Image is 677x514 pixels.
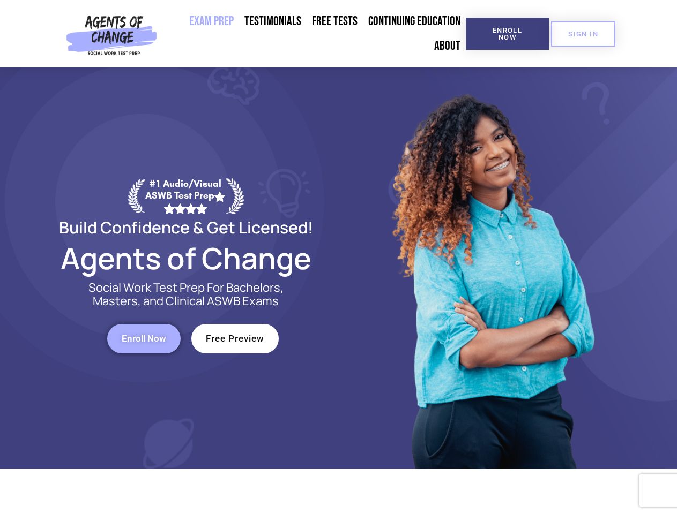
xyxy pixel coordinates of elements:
h2: Build Confidence & Get Licensed! [33,220,339,235]
a: Enroll Now [107,324,181,353]
a: Free Tests [307,9,363,34]
a: SIGN IN [551,21,615,47]
h2: Agents of Change [33,246,339,270]
div: #1 Audio/Visual ASWB Test Prep [145,178,226,214]
a: Free Preview [191,324,279,353]
a: Continuing Education [363,9,466,34]
span: Enroll Now [122,334,166,343]
a: Testimonials [239,9,307,34]
span: SIGN IN [568,31,598,37]
nav: Menu [161,9,466,58]
img: Website Image 1 (1) [384,67,599,469]
a: Exam Prep [184,9,239,34]
a: Enroll Now [466,18,549,50]
p: Social Work Test Prep For Bachelors, Masters, and Clinical ASWB Exams [76,281,296,308]
span: Free Preview [206,334,264,343]
span: Enroll Now [483,27,532,41]
a: About [429,34,466,58]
